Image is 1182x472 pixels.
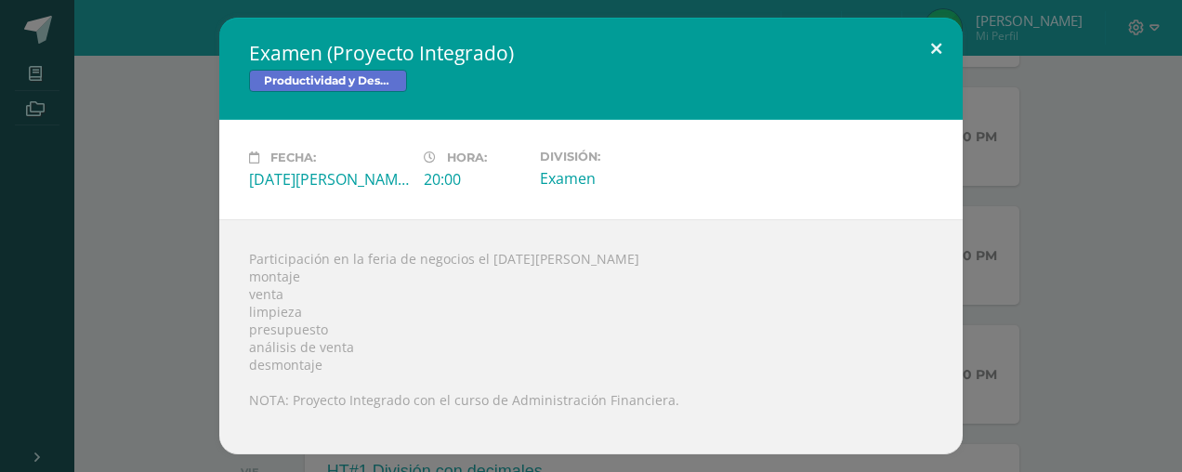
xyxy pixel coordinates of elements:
[219,219,963,454] div: Participación en la feria de negocios el [DATE][PERSON_NAME] montaje venta limpieza presupuesto a...
[424,169,525,190] div: 20:00
[270,151,316,164] span: Fecha:
[540,150,700,164] label: División:
[540,168,700,189] div: Examen
[249,40,933,66] h2: Examen (Proyecto Integrado)
[249,70,407,92] span: Productividad y Desarrollo
[447,151,487,164] span: Hora:
[910,18,963,81] button: Close (Esc)
[249,169,409,190] div: [DATE][PERSON_NAME]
